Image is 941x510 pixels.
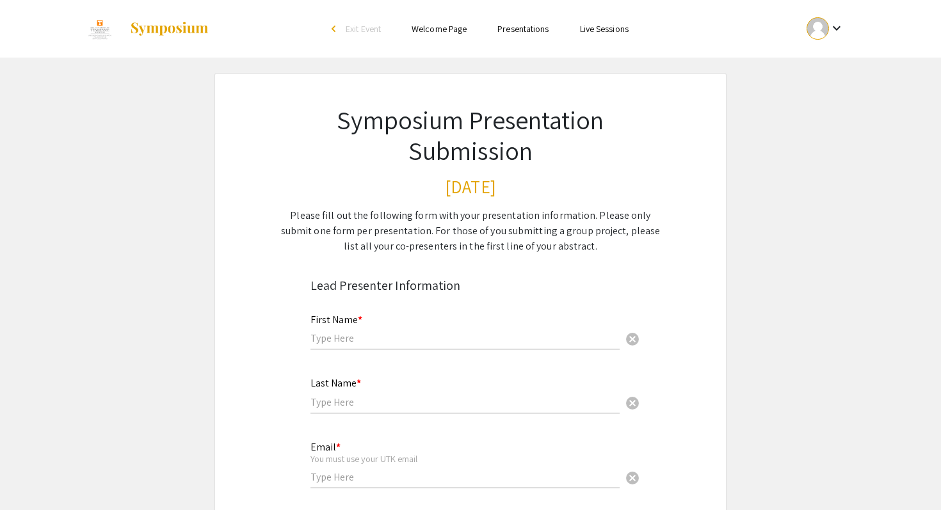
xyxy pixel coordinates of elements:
[620,465,645,490] button: Clear
[310,395,620,409] input: Type Here
[310,376,361,390] mat-label: Last Name
[332,25,339,33] div: arrow_back_ios
[310,313,362,326] mat-label: First Name
[310,276,631,295] div: Lead Presenter Information
[497,23,549,35] a: Presentations
[277,176,664,198] h3: [DATE]
[580,23,629,35] a: Live Sessions
[83,13,117,45] img: Discovery Day 2025
[129,21,209,36] img: Symposium by ForagerOne
[620,390,645,415] button: Clear
[346,23,381,35] span: Exit Event
[310,331,620,345] input: Type Here
[277,208,664,254] div: Please fill out the following form with your presentation information. Please only submit one for...
[310,470,620,484] input: Type Here
[625,470,640,486] span: cancel
[620,326,645,351] button: Clear
[310,440,341,454] mat-label: Email
[412,23,467,35] a: Welcome Page
[793,14,858,43] button: Expand account dropdown
[83,13,209,45] a: Discovery Day 2025
[829,20,844,36] mat-icon: Expand account dropdown
[10,452,54,500] iframe: Chat
[277,104,664,166] h1: Symposium Presentation Submission
[310,453,620,465] div: You must use your UTK email
[625,395,640,411] span: cancel
[625,331,640,347] span: cancel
